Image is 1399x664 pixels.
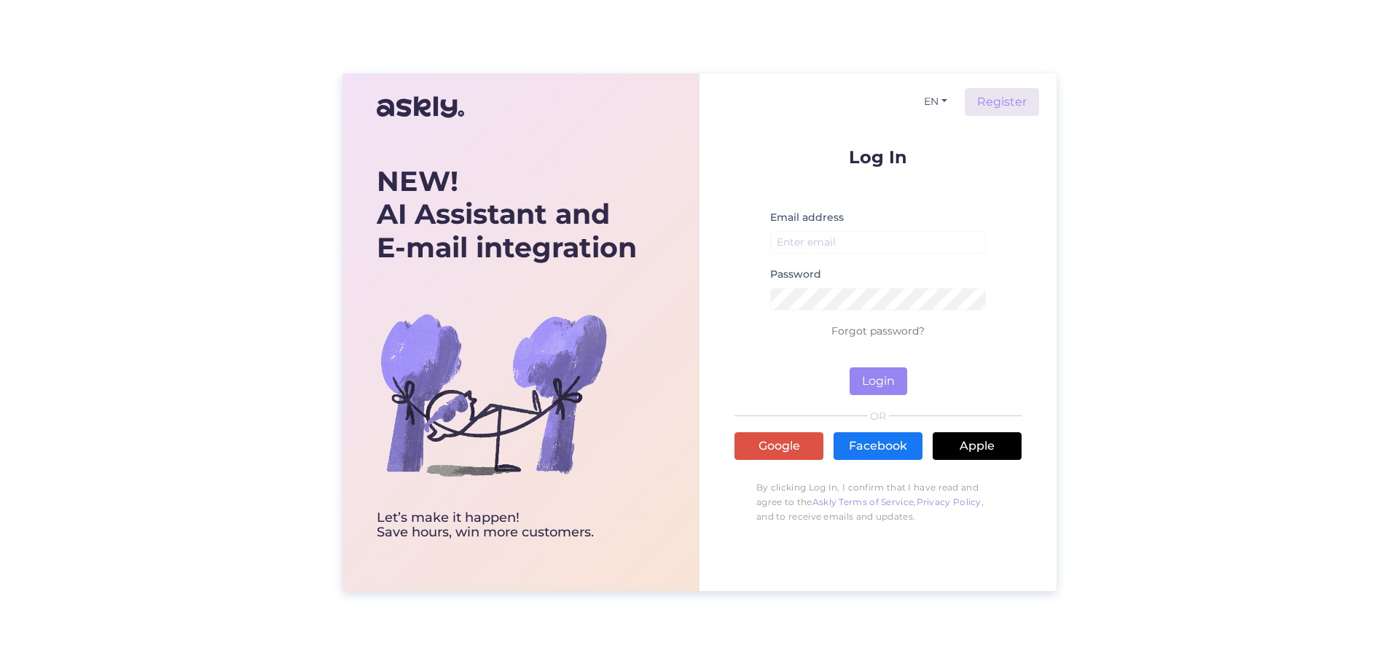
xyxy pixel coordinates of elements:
a: Google [734,432,823,460]
label: Email address [770,210,844,225]
img: bg-askly [377,278,610,511]
span: OR [868,411,889,421]
a: Apple [933,432,1022,460]
p: By clicking Log In, I confirm that I have read and agree to the , , and to receive emails and upd... [734,473,1022,531]
a: Facebook [834,432,922,460]
input: Enter email [770,231,986,254]
div: AI Assistant and E-mail integration [377,165,637,265]
b: NEW! [377,164,458,198]
p: Log In [734,148,1022,166]
a: Forgot password? [831,324,925,337]
a: Askly Terms of Service [812,496,914,507]
img: Askly [377,90,464,125]
div: Let’s make it happen! Save hours, win more customers. [377,511,637,540]
button: Login [850,367,907,395]
a: Register [965,88,1039,116]
a: Privacy Policy [917,496,981,507]
label: Password [770,267,821,282]
button: EN [918,91,953,112]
